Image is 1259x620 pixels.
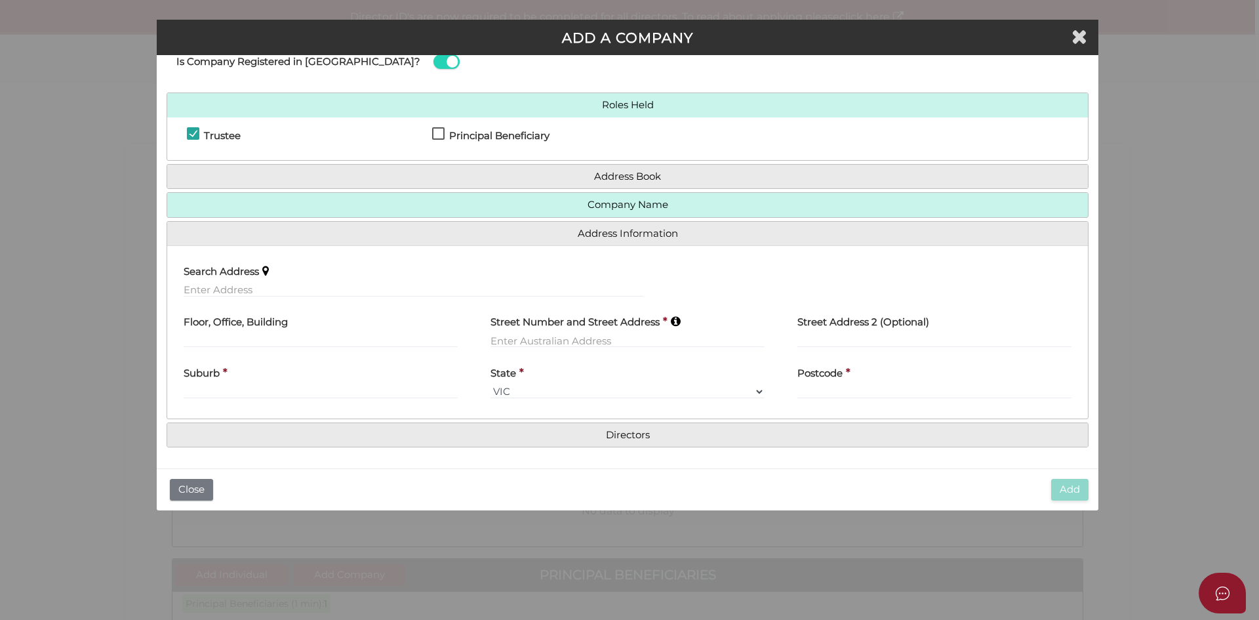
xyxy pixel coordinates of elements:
[184,266,259,278] h4: Search Address
[671,316,681,327] i: Keep typing in your address(including suburb) until it appears
[177,430,1078,441] a: Directors
[184,317,288,328] h4: Floor, Office, Building
[490,368,516,379] h4: State
[490,333,765,348] input: Enter Australian Address
[1199,573,1246,613] button: Open asap
[262,265,269,276] i: Keep typing in your address(including suburb) until it appears
[184,283,644,297] input: Enter Address
[170,479,213,501] button: Close
[184,368,220,379] h4: Suburb
[490,317,660,328] h4: Street Number and Street Address
[797,317,929,328] h4: Street Address 2 (Optional)
[177,228,1078,239] a: Address Information
[797,368,843,379] h4: Postcode
[1051,479,1089,501] button: Add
